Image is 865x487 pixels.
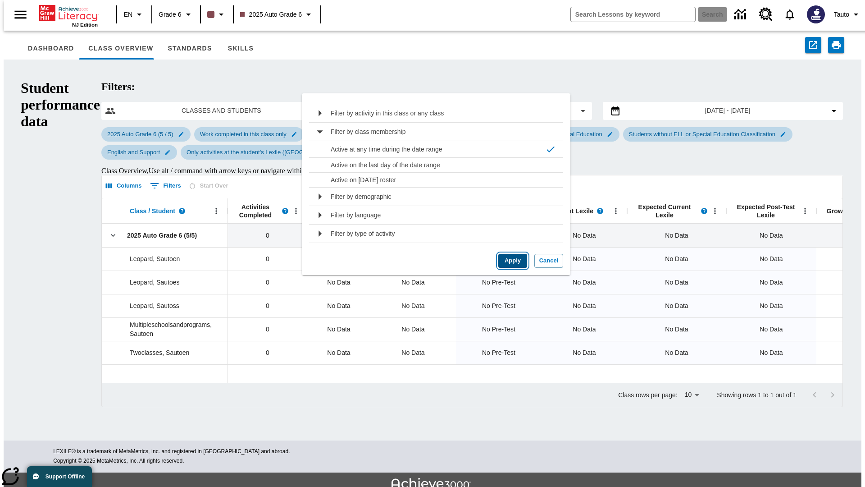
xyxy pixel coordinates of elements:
button: Profile/Settings [830,6,865,23]
div: 10 [681,388,703,401]
span: 0 [266,278,269,287]
span: No Data, Multipleschoolsandprograms, Sautoen [760,325,783,334]
span: EN [124,10,132,19]
span: Expected Current Lexile [632,203,697,219]
span: Expected Post-Test Lexile [731,203,801,219]
span: No Data [573,254,596,264]
span: No Data [573,278,596,287]
div: drop down list [302,93,570,275]
li: Sub Menu buttonFilter by demographic [309,188,563,206]
p: Filter by type of activity [331,229,395,238]
button: Select columns [104,179,144,193]
span: Support Offline [46,473,85,480]
span: Leopard, Sautoen [130,254,180,263]
span: No Data, Leopard, Sautoes [760,278,783,287]
div: 0, Leopard, Sautoes [228,271,307,294]
p: Filter by demographic [331,192,392,201]
span: Activities Completed [232,203,278,219]
div: No Data, Twoclasses, Sautoen [307,341,370,364]
button: Cancel [534,254,563,268]
span: No Data, Leopard, Sautoen [760,254,783,264]
button: Apply [498,254,527,268]
div: Edit Students without ELL or Special Education Classification filter selected submenu item [623,127,792,142]
li: Sub Menu buttonFilter by type of activity [309,225,563,243]
div: Class Overview , Use alt / command with arrow keys or navigate within the table with virtual curs... [101,167,843,175]
img: Avatar [807,5,825,23]
span: Multipleschoolsandprograms, Sautoen [130,320,223,338]
button: Open Menu [708,204,722,218]
a: Notifications [778,3,801,26]
span: Tauto [834,10,849,19]
span: 0 [266,231,269,240]
span: 0 [266,325,269,334]
span: No Data, Multipleschoolsandprograms, Sautoen [665,325,688,334]
a: Resource Center, Will open in new tab [754,2,778,27]
button: Open Menu [798,204,812,218]
span: Classes and Students [123,106,320,115]
svg: Sub Menu button [313,189,327,204]
span: Current Lexile [551,207,593,215]
div: 0, Leopard, Sautoss [228,294,307,317]
p: Active at any time during the date range [331,145,542,154]
button: Read more about Expected Current Lexile [697,204,711,218]
button: Show filters [148,179,183,193]
span: [DATE] - [DATE] [705,106,751,115]
svg: Sub Menu button [313,226,327,241]
span: No Data [323,320,355,339]
svg: Sub Menu button [313,208,327,222]
span: Work completed in this class only [195,131,292,138]
p: Showing rows 1 to 1 out of 1 [717,391,797,400]
div: No Data, Leopard, Sautoen [542,247,627,271]
span: No Data, Leopard, Sautoss [665,301,688,311]
p: Filter by language [331,211,381,220]
ul: filter dropdown class selector. 5 items. [309,101,563,247]
input: search field [571,7,695,22]
button: Open Menu [209,204,223,218]
span: 2025 Auto Grade 6 (5/5) [127,231,197,240]
button: Open Menu [609,204,623,218]
span: No Pre-Test, Twoclasses, Sautoen [482,348,515,358]
span: 2025 Auto Grade 6 (5 / 5) [102,131,179,138]
div: No Data, Multipleschoolsandprograms, Sautoen [542,317,627,341]
div: No Data, Twoclasses, Sautoen [397,344,429,362]
h1: Student performance data [21,80,100,420]
span: No Data [573,301,596,311]
button: Standards [160,38,219,60]
span: 0 [266,348,269,358]
button: Language: EN, Select a language [120,6,149,23]
button: Skills [219,38,262,60]
div: No Data, 2025 Auto Grade 6 (5/5) [542,224,627,247]
span: Leopard, Sautoss [130,301,179,310]
div: Home [39,3,98,28]
span: NJ Edition [72,22,98,28]
span: No Data [323,273,355,292]
p: Active on the last day of the date range [331,161,552,170]
button: Open Menu [289,204,303,218]
li: Sub Menu buttonFilter by activity in this class or any class [309,104,563,123]
svg: Sub Menu button [313,124,327,139]
button: Print [828,37,844,53]
span: No Data, Twoclasses, Sautoen [760,348,783,358]
button: Class: 2025 Auto Grade 6, Select your class [237,6,318,23]
span: No Data, Twoclasses, Sautoen [665,348,688,358]
svg: Click here to collapse the class row [109,231,118,240]
div: Edit Work completed in this class only filter selected submenu item [194,127,304,142]
div: 0, Leopard, Sautoen [228,247,307,271]
p: Filter by activity in this class or any class [331,109,444,118]
div: Edit Special Education filter selected submenu item [550,127,619,142]
p: Active on [DATE] roster [331,175,552,184]
div: No Data, Leopard, Sautoes [307,271,370,294]
button: Read more about Class / Student [175,204,189,218]
div: 0, 2025 Auto Grade 6 (5/5) [228,224,307,247]
button: Read more about Current Lexile [593,204,607,218]
div: No Data, Leopard, Sautoss [397,297,429,315]
span: No Pre-Test, Multipleschoolsandprograms, Sautoen [482,325,515,334]
span: 0 [266,301,269,311]
span: No Data [573,348,596,358]
div: No Data, Leopard, Sautoes [397,273,429,291]
span: No Data [573,325,596,334]
button: Read more about Activities Completed [278,204,292,218]
span: No Data [573,231,596,240]
span: No Pre-Test, Leopard, Sautoes [482,278,515,287]
button: Class color is dark brown. Change class color [204,6,230,23]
